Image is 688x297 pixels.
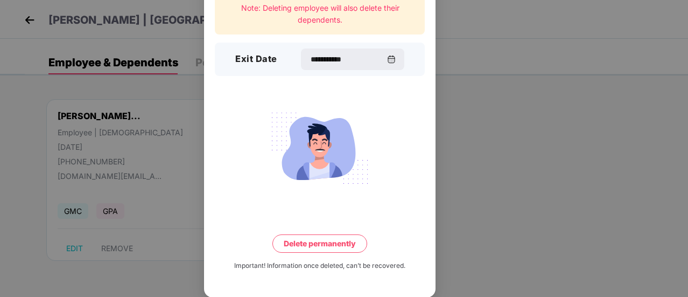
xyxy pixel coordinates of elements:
[234,261,405,271] div: Important! Information once deleted, can’t be recovered.
[387,55,396,64] img: svg+xml;base64,PHN2ZyBpZD0iQ2FsZW5kYXItMzJ4MzIiIHhtbG5zPSJodHRwOi8vd3d3LnczLm9yZy8yMDAwL3N2ZyIgd2...
[235,52,277,66] h3: Exit Date
[272,234,367,253] button: Delete permanently
[259,106,380,190] img: svg+xml;base64,PHN2ZyB4bWxucz0iaHR0cDovL3d3dy53My5vcmcvMjAwMC9zdmciIHdpZHRoPSIyMjQiIGhlaWdodD0iMT...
